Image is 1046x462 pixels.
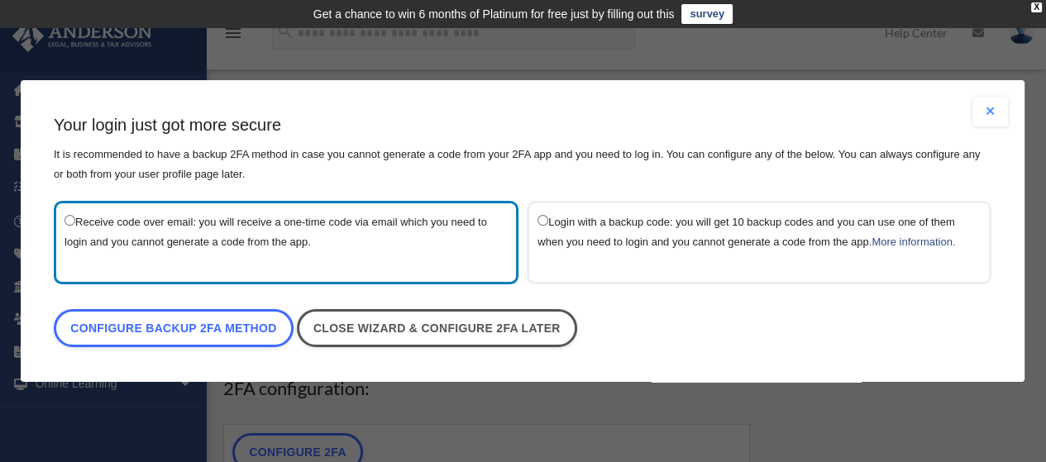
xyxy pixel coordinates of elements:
[54,113,991,136] h3: Your login just got more secure
[872,236,956,248] a: More information.
[313,4,675,24] div: Get a chance to win 6 months of Platinum for free just by filling out this
[538,212,965,274] label: Login with a backup code: you will get 10 backup codes and you can use one of them when you need ...
[54,309,294,347] a: Configure backup 2FA method
[1031,2,1042,12] div: close
[297,309,577,347] a: Close wizard & configure 2FA later
[54,145,991,184] p: It is recommended to have a backup 2FA method in case you cannot generate a code from your 2FA ap...
[681,4,733,24] a: survey
[64,215,75,226] input: Receive code over email: you will receive a one-time code via email which you need to login and y...
[64,212,491,274] label: Receive code over email: you will receive a one-time code via email which you need to login and y...
[538,215,549,226] input: Login with a backup code: you will get 10 backup codes and you can use one of them when you need ...
[972,97,1009,126] button: Close modal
